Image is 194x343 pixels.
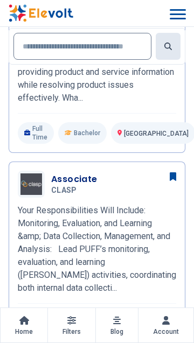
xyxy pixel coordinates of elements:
iframe: Chat Widget [140,291,194,343]
img: Elevolt [9,4,73,22]
a: CLASPAssociateCLASPYour Responsibilities Will Include: Monitoring, Evaluation, and Learning &amp;... [18,171,176,334]
span: Blog [110,327,123,336]
button: Filters [48,308,95,342]
span: CLASP [51,186,77,195]
a: Account [138,308,193,342]
h3: Associate [51,173,98,186]
span: [GEOGRAPHIC_DATA] [124,130,189,137]
a: Blog [96,308,138,342]
span: Home [15,327,33,336]
span: Filters [63,327,81,336]
p: Full Time [18,122,54,144]
span: Bachelor [74,129,100,137]
a: Home [1,308,47,342]
img: CLASP [20,173,42,195]
p: Your Responsibilities Will Include: Monitoring, Evaluation, and Learning &amp; Data Collection, M... [18,204,176,295]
